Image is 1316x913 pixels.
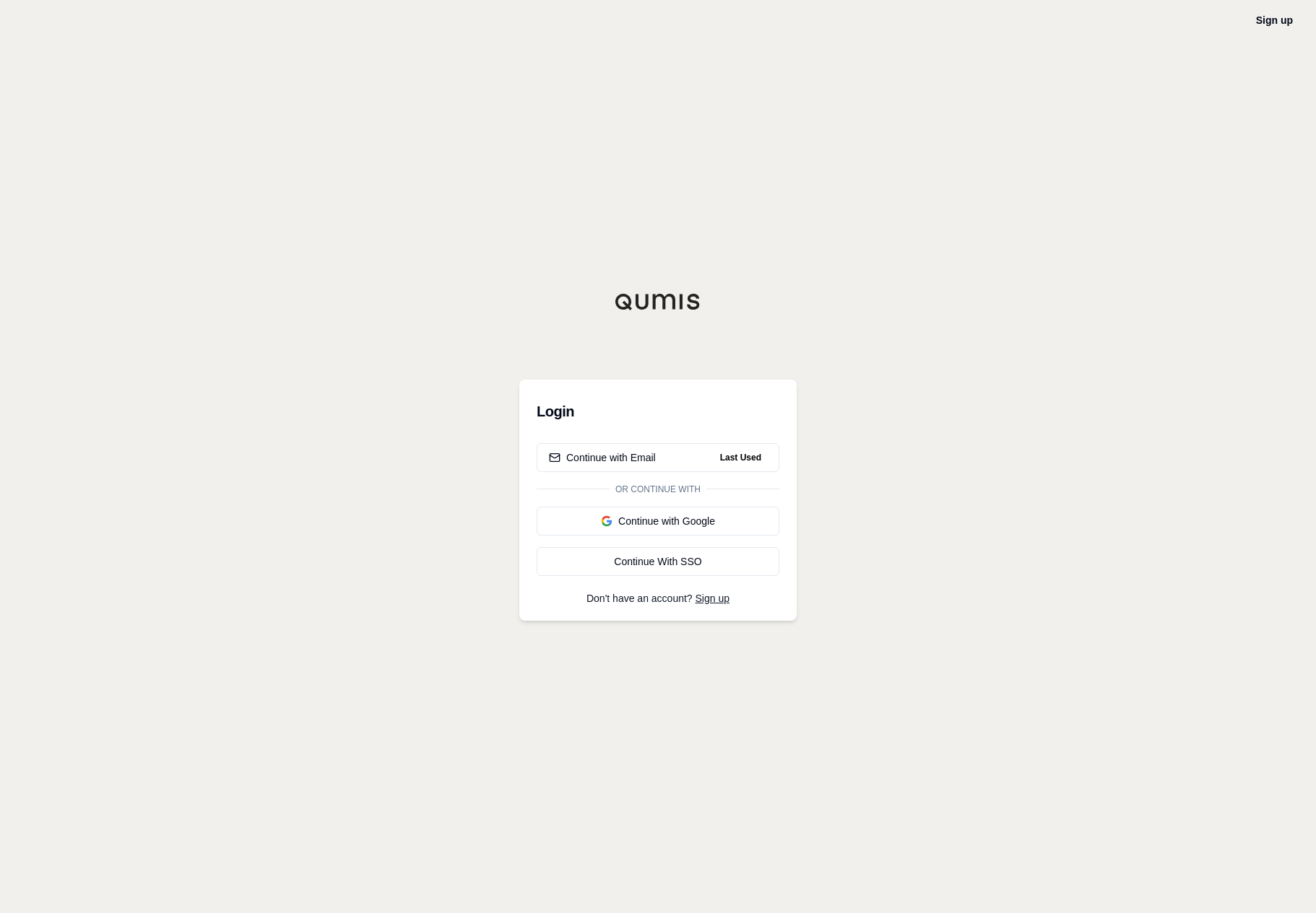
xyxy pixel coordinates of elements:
[1256,14,1293,26] a: Sign up
[537,547,779,576] a: Continue With SSO
[549,450,656,465] div: Continue with Email
[615,293,701,310] img: Qumis
[714,449,767,466] span: Last Used
[537,507,779,536] button: Continue with Google
[549,554,767,569] div: Continue With SSO
[537,397,779,426] h3: Login
[537,443,779,472] button: Continue with EmailLast Used
[696,593,730,604] a: Sign up
[537,593,779,603] p: Don't have an account?
[549,514,767,528] div: Continue with Google
[610,484,706,495] span: Or continue with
